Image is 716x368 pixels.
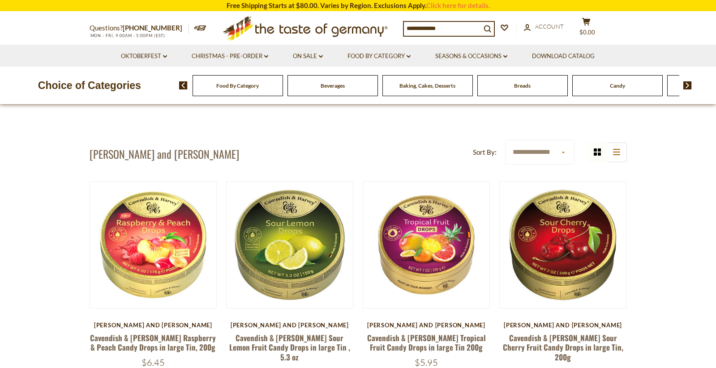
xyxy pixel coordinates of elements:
[226,321,354,329] div: [PERSON_NAME] and [PERSON_NAME]
[683,81,692,89] img: next arrow
[579,29,595,36] span: $0.00
[514,82,531,89] a: Breads
[141,357,165,368] span: $6.45
[473,147,497,158] label: Sort By:
[500,182,626,308] img: Cavendish & Harvey Cherry Fruit Candy Drops
[90,321,217,329] div: [PERSON_NAME] and [PERSON_NAME]
[610,82,625,89] a: Candy
[121,51,167,61] a: Oktoberfest
[363,321,490,329] div: [PERSON_NAME] and [PERSON_NAME]
[573,17,600,40] button: $0.00
[321,82,345,89] a: Beverages
[179,81,188,89] img: previous arrow
[363,182,490,308] img: Cavendish & Harvey Tropical Fruit Candy Drops
[367,332,486,353] a: Cavendish & [PERSON_NAME] Tropical Fruit Candy Drops in large Tin 200g
[90,33,166,38] span: MON - FRI, 9:00AM - 5:00PM (EST)
[192,51,268,61] a: Christmas - PRE-ORDER
[216,82,259,89] a: Food By Category
[535,23,564,30] span: Account
[399,82,455,89] a: Baking, Cakes, Desserts
[90,182,217,308] img: Cavendish & Harvey Raspberry & Peach Candy Drops in large Tin, 200g
[293,51,323,61] a: On Sale
[90,147,239,161] h1: [PERSON_NAME] and [PERSON_NAME]
[524,22,564,32] a: Account
[90,332,216,353] a: Cavendish & [PERSON_NAME] Raspberry & Peach Candy Drops in large Tin, 200g
[227,182,353,308] img: Cavendish & Harvey Lemon Fruit Candy Drops
[123,24,182,32] a: [PHONE_NUMBER]
[532,51,595,61] a: Download Catalog
[229,332,350,363] a: Cavendish & [PERSON_NAME] Sour Lemon Fruit Candy Drops in large Tin , 5.3 oz
[415,357,438,368] span: $5.95
[503,332,623,363] a: Cavendish & [PERSON_NAME] Sour Cherry Fruit Candy Drops in large Tin, 200g
[90,22,189,34] p: Questions?
[499,321,627,329] div: [PERSON_NAME] and [PERSON_NAME]
[435,51,507,61] a: Seasons & Occasions
[426,1,490,9] a: Click here for details.
[347,51,411,61] a: Food By Category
